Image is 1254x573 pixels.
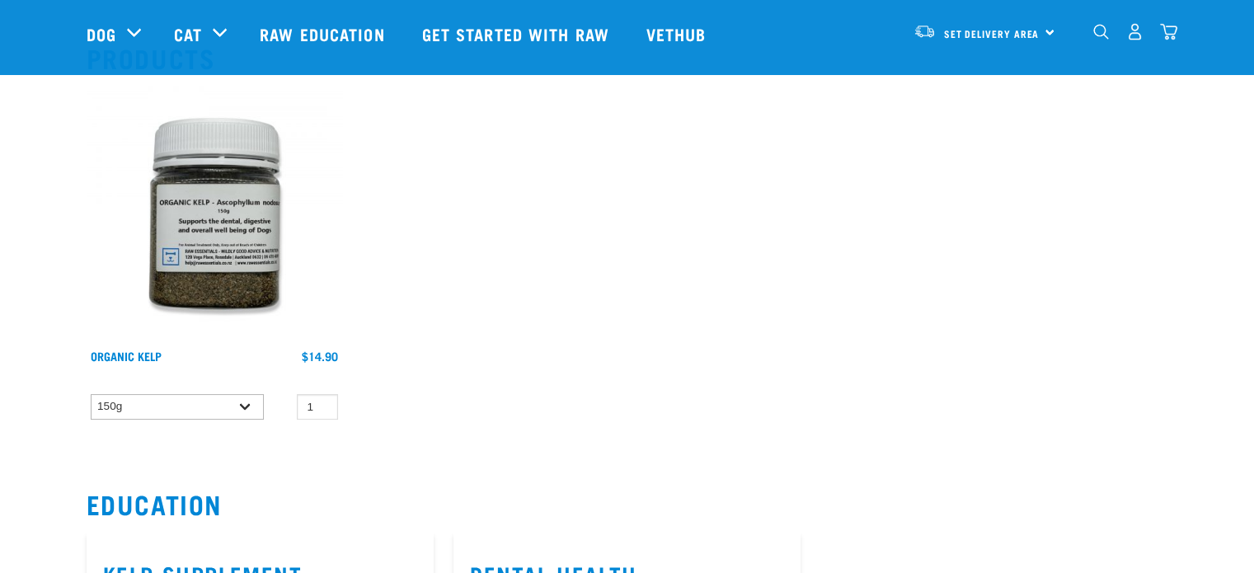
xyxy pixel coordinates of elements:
input: 1 [297,394,338,420]
a: Get started with Raw [406,1,630,67]
a: Vethub [630,1,727,67]
span: Set Delivery Area [944,31,1040,36]
img: van-moving.png [913,24,936,39]
a: Raw Education [243,1,405,67]
a: Cat [174,21,202,46]
a: Dog [87,21,116,46]
img: user.png [1126,23,1144,40]
img: 10870 [87,86,342,341]
img: home-icon-1@2x.png [1093,24,1109,40]
a: Organic Kelp [91,353,162,359]
h2: Education [87,489,1168,519]
div: $14.90 [302,350,338,363]
img: home-icon@2x.png [1160,23,1177,40]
